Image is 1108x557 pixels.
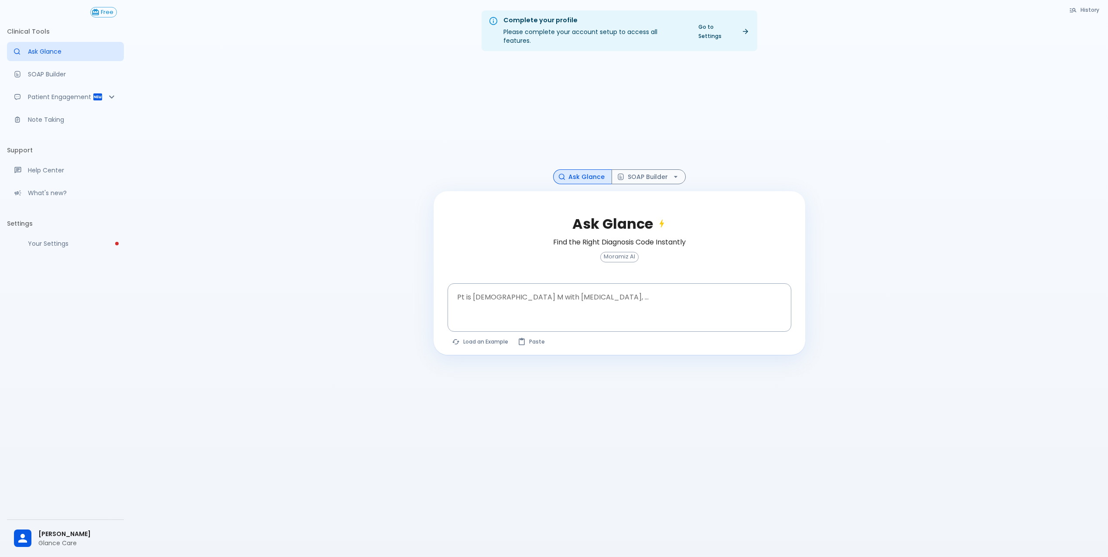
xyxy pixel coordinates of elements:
[38,529,117,539] span: [PERSON_NAME]
[90,7,117,17] button: Free
[7,161,124,180] a: Get help from our support team
[448,335,513,348] button: Load a random example
[612,169,686,185] button: SOAP Builder
[98,9,116,16] span: Free
[7,65,124,84] a: Docugen: Compose a clinical documentation in seconds
[513,335,550,348] button: Paste from clipboard
[7,140,124,161] li: Support
[553,236,686,248] h6: Find the Right Diagnosis Code Instantly
[503,16,686,25] div: Complete your profile
[7,234,124,253] a: Please complete account setup
[7,21,124,42] li: Clinical Tools
[28,189,117,197] p: What's new?
[28,166,117,175] p: Help Center
[28,93,92,101] p: Patient Engagement
[28,70,117,79] p: SOAP Builder
[38,539,117,547] p: Glance Care
[1065,3,1105,16] button: History
[7,42,124,61] a: Moramiz: Find ICD10AM codes instantly
[7,87,124,107] div: Patient Reports & Referrals
[693,21,754,42] a: Go to Settings
[572,216,667,232] h2: Ask Glance
[7,183,124,203] div: Recent updates and feature releases
[553,169,612,185] button: Ask Glance
[28,115,117,124] p: Note Taking
[503,13,686,48] div: Please complete your account setup to access all features.
[28,47,117,56] p: Ask Glance
[7,110,124,129] a: Advanced note-taking
[28,239,117,248] p: Your Settings
[7,213,124,234] li: Settings
[601,254,638,260] span: Moramiz AI
[90,7,124,17] a: Click to view or change your subscription
[7,523,124,554] div: [PERSON_NAME]Glance Care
